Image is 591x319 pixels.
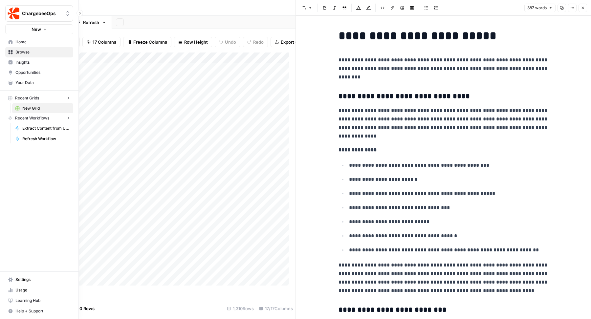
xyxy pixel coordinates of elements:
[32,26,41,32] span: New
[524,4,556,12] button: 387 words
[174,37,212,47] button: Row Height
[184,39,208,45] span: Row Height
[5,295,73,306] a: Learning Hub
[527,5,547,11] span: 387 words
[12,103,73,114] a: New Grid
[93,39,116,45] span: 17 Columns
[15,70,70,75] span: Opportunities
[5,285,73,295] a: Usage
[215,37,240,47] button: Undo
[5,37,73,47] a: Home
[82,37,120,47] button: 17 Columns
[5,113,73,123] button: Recent Workflows
[22,105,70,111] span: New Grid
[15,287,70,293] span: Usage
[15,95,39,101] span: Recent Grids
[22,136,70,142] span: Refresh Workflow
[15,59,70,65] span: Insights
[133,39,167,45] span: Freeze Columns
[15,80,70,86] span: Your Data
[22,10,62,17] span: ChargebeeOps
[15,39,70,45] span: Home
[281,39,304,45] span: Export CSV
[5,77,73,88] a: Your Data
[271,37,308,47] button: Export CSV
[253,39,264,45] span: Redo
[8,8,19,19] img: ChargebeeOps Logo
[5,274,73,285] a: Settings
[12,134,73,144] a: Refresh Workflow
[68,305,95,312] span: Add 10 Rows
[5,24,73,34] button: New
[5,67,73,78] a: Opportunities
[12,123,73,134] a: Extract Content from URL
[224,303,256,314] div: 1,310 Rows
[15,277,70,283] span: Settings
[256,303,295,314] div: 17/17 Columns
[123,37,171,47] button: Freeze Columns
[243,37,268,47] button: Redo
[15,298,70,304] span: Learning Hub
[83,19,99,26] div: Refresh
[5,57,73,68] a: Insights
[5,47,73,57] a: Browse
[15,115,49,121] span: Recent Workflows
[70,16,112,29] a: Refresh
[5,93,73,103] button: Recent Grids
[22,125,70,131] span: Extract Content from URL
[225,39,236,45] span: Undo
[5,5,73,22] button: Workspace: ChargebeeOps
[5,306,73,316] button: Help + Support
[15,49,70,55] span: Browse
[15,308,70,314] span: Help + Support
